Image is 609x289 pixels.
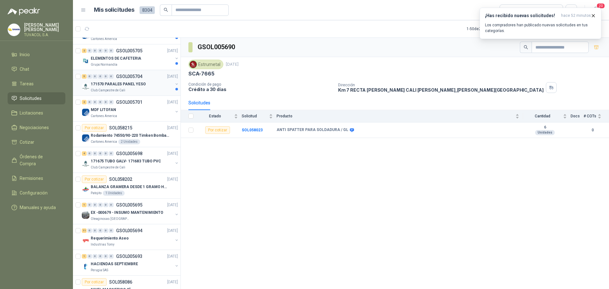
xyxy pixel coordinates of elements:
[82,175,107,183] div: Por cotizar
[485,13,559,18] h3: ¡Has recibido nuevas solicitudes!
[8,24,20,36] img: Company Logo
[8,151,65,170] a: Órdenes de Compra
[91,184,170,190] p: BALANZA GRAMERA DESDE 1 GRAMO HASTA 5 GRAMOS
[188,70,214,77] p: SCA-7665
[116,74,142,79] p: GSOL005704
[103,228,108,233] div: 0
[82,47,179,67] a: 2 0 0 0 0 0 GSOL005705[DATE] Company LogoELEMENTOS DE CAFETERIAGrupo Normandía
[91,261,138,267] p: HACIENDAS SEPTIEMBRE
[584,114,596,118] span: # COTs
[167,48,178,54] p: [DATE]
[20,153,59,167] span: Órdenes de Compra
[91,81,146,87] p: 171570 PARALES PANEL YESO
[188,60,223,69] div: Estrumetal
[82,211,89,219] img: Company Logo
[242,110,277,122] th: Solicitud
[20,109,43,116] span: Licitaciones
[91,114,117,119] p: Cartones America
[190,61,197,68] img: Company Logo
[20,80,34,87] span: Tareas
[82,254,87,259] div: 1
[140,6,155,14] span: 8304
[20,139,34,146] span: Cotizar
[523,110,571,122] th: Cantidad
[167,99,178,105] p: [DATE]
[480,8,601,39] button: ¡Has recibido nuevas solicitudes!hace 52 minutos Los compradores han publicado nuevas solicitudes...
[82,108,89,116] img: Company Logo
[338,83,544,87] p: Dirección
[103,191,125,196] div: 1 Unidades
[87,228,92,233] div: 0
[188,99,210,106] div: Solicitudes
[91,62,117,67] p: Grupo Normandía
[93,254,97,259] div: 0
[467,24,508,34] div: 1 - 50 de 2738
[109,151,114,156] div: 0
[8,92,65,104] a: Solicitudes
[109,49,114,53] div: 0
[109,228,114,233] div: 0
[198,42,236,52] h3: GSOL005690
[91,133,170,139] p: Rodamiento 74550/90-220 Timken BombaVG40
[93,100,97,104] div: 0
[8,201,65,213] a: Manuales y ayuda
[8,63,65,75] a: Chat
[24,23,65,32] p: [PERSON_NAME] [PERSON_NAME]
[98,203,103,207] div: 0
[167,202,178,208] p: [DATE]
[197,114,233,118] span: Estado
[116,254,142,259] p: GSOL005693
[188,82,333,87] p: Condición de pago
[504,7,540,14] div: Por cotizar
[91,210,163,216] p: EX -000679 - INSUMO MANTENIMIENTO
[103,203,108,207] div: 0
[93,49,97,53] div: 0
[91,107,116,113] p: MDF LITOFAN
[8,107,65,119] a: Licitaciones
[8,187,65,199] a: Configuración
[98,254,103,259] div: 0
[103,74,108,79] div: 0
[8,78,65,90] a: Tareas
[98,49,103,53] div: 0
[20,175,43,182] span: Remisiones
[93,228,97,233] div: 0
[226,62,239,68] p: [DATE]
[116,151,142,156] p: GSOL005698
[93,203,97,207] div: 0
[167,176,178,182] p: [DATE]
[167,253,178,259] p: [DATE]
[91,235,129,241] p: Requerimiento Aseo
[82,49,87,53] div: 2
[91,88,125,93] p: Club Campestre de Cali
[20,51,30,58] span: Inicio
[523,125,567,130] b: 6
[82,100,87,104] div: 2
[82,203,87,207] div: 1
[87,203,92,207] div: 0
[91,36,117,42] p: Cartones America
[109,280,132,284] p: SOL058086
[584,127,601,133] b: 0
[87,151,92,156] div: 0
[82,227,179,247] a: 11 0 0 0 0 0 GSOL005694[DATE] Company LogoRequerimiento AseoIndustrias Tomy
[87,254,92,259] div: 0
[167,279,178,285] p: [DATE]
[82,124,107,132] div: Por cotizar
[20,189,48,196] span: Configuración
[82,201,179,221] a: 1 0 0 0 0 0 GSOL005695[DATE] Company LogoEX -000679 - INSUMO MANTENIMIENTOOleaginosas [GEOGRAPHIC...
[109,100,114,104] div: 0
[197,110,242,122] th: Estado
[24,33,65,37] p: TUVACOL S.A.
[82,74,87,79] div: 5
[485,22,596,34] p: Los compradores han publicado nuevas solicitudes en tus categorías.
[82,186,89,193] img: Company Logo
[8,8,40,15] img: Logo peakr
[82,160,89,167] img: Company Logo
[524,45,528,49] span: search
[109,126,132,130] p: SOL058215
[20,124,49,131] span: Negociaciones
[242,128,263,132] a: SOL058023
[98,74,103,79] div: 0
